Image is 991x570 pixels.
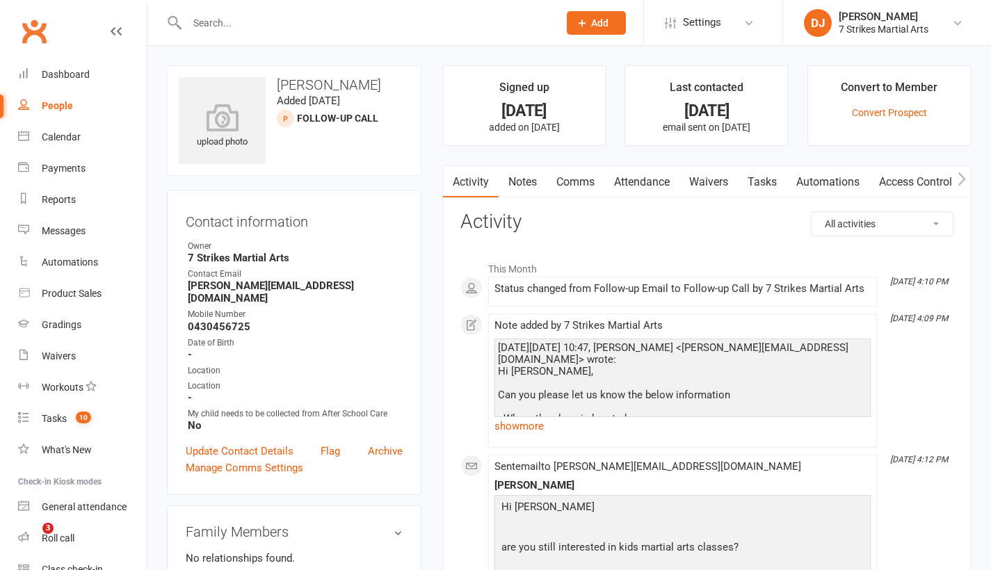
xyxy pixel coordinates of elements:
strong: No [188,419,403,432]
a: Payments [18,153,147,184]
strong: 0430456725 [188,320,403,333]
div: upload photo [179,104,266,149]
p: Hi [PERSON_NAME] [498,498,867,519]
div: Location [188,380,403,393]
a: Automations [18,247,147,278]
p: are you still interested in kids martial arts classes? [498,539,867,559]
div: Messages [42,225,86,236]
a: General attendance kiosk mode [18,491,147,523]
li: This Month [460,254,953,277]
div: Dashboard [42,69,90,80]
div: Status changed from Follow-up Email to Follow-up Call by 7 Strikes Martial Arts [494,283,871,295]
div: Contact Email [188,268,403,281]
div: Date of Birth [188,336,403,350]
a: Clubworx [17,14,51,49]
span: Follow-up Call [297,113,378,124]
div: Tasks [42,413,67,424]
a: Tasks 10 [18,403,147,434]
a: Calendar [18,122,147,153]
div: [DATE] [456,104,593,118]
div: Owner [188,240,403,253]
div: Calendar [42,131,81,142]
strong: [PERSON_NAME][EMAIL_ADDRESS][DOMAIN_NAME] [188,279,403,304]
h3: Activity [460,211,953,233]
strong: - [188,391,403,404]
div: General attendance [42,501,127,512]
a: What's New [18,434,147,466]
a: Update Contact Details [186,443,293,459]
div: Mobile Number [188,308,403,321]
div: People [42,100,73,111]
a: Automations [787,166,869,198]
a: Product Sales [18,278,147,309]
a: Reports [18,184,147,215]
div: Waivers [42,350,76,361]
div: Product Sales [42,288,102,299]
button: Add [567,11,626,35]
i: [DATE] 4:12 PM [890,455,948,464]
a: Convert Prospect [852,107,927,118]
time: Added [DATE] [277,95,340,107]
div: Gradings [42,319,81,330]
p: No relationships found. [186,550,403,567]
a: Messages [18,215,147,247]
div: Workouts [42,382,83,393]
span: Sent email to [PERSON_NAME][EMAIL_ADDRESS][DOMAIN_NAME] [494,460,801,473]
div: Reports [42,194,76,205]
div: DJ [804,9,832,37]
div: Note added by 7 Strikes Martial Arts [494,320,871,332]
iframe: Intercom live chat [14,523,47,556]
div: 7 Strikes Martial Arts [839,23,928,35]
div: Automations [42,256,98,268]
span: Add [591,17,609,28]
div: [PERSON_NAME] [494,480,871,491]
a: People [18,90,147,122]
div: Convert to Member [841,79,937,104]
a: show more [494,416,871,436]
a: Gradings [18,309,147,341]
h3: Family Members [186,524,403,539]
div: Signed up [499,79,549,104]
strong: 7 Strikes Martial Arts [188,252,403,264]
a: Workouts [18,372,147,403]
a: Flag [321,443,340,459]
p: added on [DATE] [456,122,593,133]
div: Roll call [42,532,74,544]
a: Attendance [604,166,679,198]
div: Last contacted [670,79,743,104]
div: What's New [42,444,92,455]
div: My child needs to be collected from After School Care [188,407,403,421]
p: email sent on [DATE] [638,122,775,133]
a: Dashboard [18,59,147,90]
a: Notes [499,166,547,198]
input: Search... [183,13,549,33]
div: [DATE][DATE] 10:47, [PERSON_NAME] <[PERSON_NAME][EMAIL_ADDRESS][DOMAIN_NAME]> wrote: Hi [PERSON_N... [498,342,867,507]
span: 10 [76,412,91,423]
a: Manage Comms Settings [186,459,303,476]
span: 3 [42,523,54,534]
a: Waivers [18,341,147,372]
div: [PERSON_NAME] [839,10,928,23]
div: Payments [42,163,86,174]
div: [DATE] [638,104,775,118]
a: Comms [547,166,604,198]
div: Location [188,364,403,377]
a: Archive [368,443,403,459]
i: [DATE] 4:09 PM [890,313,948,323]
h3: Contact information [186,209,403,229]
h3: [PERSON_NAME] [179,77,410,92]
a: Roll call [18,523,147,554]
a: Access Control [869,166,962,198]
a: Activity [443,166,499,198]
a: Tasks [738,166,787,198]
i: [DATE] 4:10 PM [890,277,948,286]
strong: - [188,348,403,361]
span: Settings [683,7,721,38]
a: Waivers [679,166,738,198]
